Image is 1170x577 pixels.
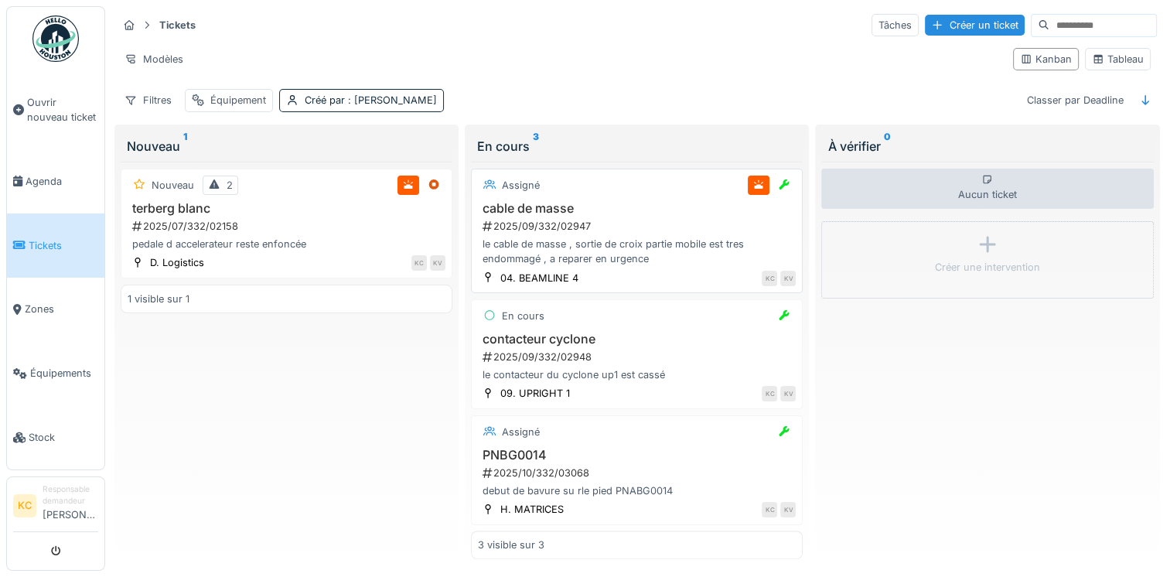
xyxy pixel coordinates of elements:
div: Classer par Deadline [1020,89,1131,111]
div: KV [780,386,796,401]
div: En cours [477,137,796,155]
img: Badge_color-CXgf-gQk.svg [32,15,79,62]
span: Agenda [26,174,98,189]
li: [PERSON_NAME] [43,483,98,528]
span: Ouvrir nouveau ticket [27,95,98,125]
a: Stock [7,405,104,469]
div: Modèles [118,48,190,70]
span: Équipements [30,366,98,381]
div: KV [780,271,796,286]
div: Créer une intervention [935,260,1040,275]
div: H. MATRICES [500,502,564,517]
a: Zones [7,278,104,342]
a: Ouvrir nouveau ticket [7,70,104,149]
div: pedale d accelerateur reste enfoncée [128,237,445,251]
div: Tableau [1092,52,1144,67]
div: Nouveau [152,178,194,193]
div: KC [411,255,427,271]
div: KC [762,386,777,401]
li: KC [13,494,36,517]
div: 1 visible sur 1 [128,292,189,306]
sup: 3 [533,137,539,155]
h3: PNBG0014 [478,448,796,463]
div: Tâches [872,14,919,36]
div: le cable de masse , sortie de croix partie mobile est tres endommagé , a reparer en urgence [478,237,796,266]
sup: 0 [883,137,890,155]
div: 2 [227,178,233,193]
div: Filtres [118,89,179,111]
div: 2025/07/332/02158 [131,219,445,234]
div: Kanban [1020,52,1072,67]
div: Assigné [502,178,540,193]
div: KC [762,271,777,286]
h3: cable de masse [478,201,796,216]
span: Stock [29,430,98,445]
div: Créer un ticket [925,15,1025,36]
div: Nouveau [127,137,446,155]
a: Équipements [7,341,104,405]
div: Équipement [210,93,266,108]
span: Tickets [29,238,98,253]
span: Zones [25,302,98,316]
h3: terberg blanc [128,201,445,216]
div: 04. BEAMLINE 4 [500,271,578,285]
div: KC [762,502,777,517]
div: KV [780,502,796,517]
div: D. Logistics [150,255,204,270]
div: debut de bavure su rle pied PNABG0014 [478,483,796,498]
span: : [PERSON_NAME] [345,94,437,106]
div: Assigné [502,425,540,439]
div: 2025/10/332/03068 [481,466,796,480]
sup: 1 [183,137,187,155]
div: KV [430,255,445,271]
h3: contacteur cyclone [478,332,796,347]
div: Créé par [305,93,437,108]
div: 2025/09/332/02947 [481,219,796,234]
div: Responsable demandeur [43,483,98,507]
a: KC Responsable demandeur[PERSON_NAME] [13,483,98,532]
strong: Tickets [153,18,202,32]
div: À vérifier [827,137,1147,155]
div: En cours [502,309,544,323]
div: 09. UPRIGHT 1 [500,386,570,401]
div: 3 visible sur 3 [478,538,544,552]
div: 2025/09/332/02948 [481,350,796,364]
div: Aucun ticket [821,169,1153,209]
a: Tickets [7,213,104,278]
a: Agenda [7,149,104,213]
div: le contacteur du cyclone up1 est cassé [478,367,796,382]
